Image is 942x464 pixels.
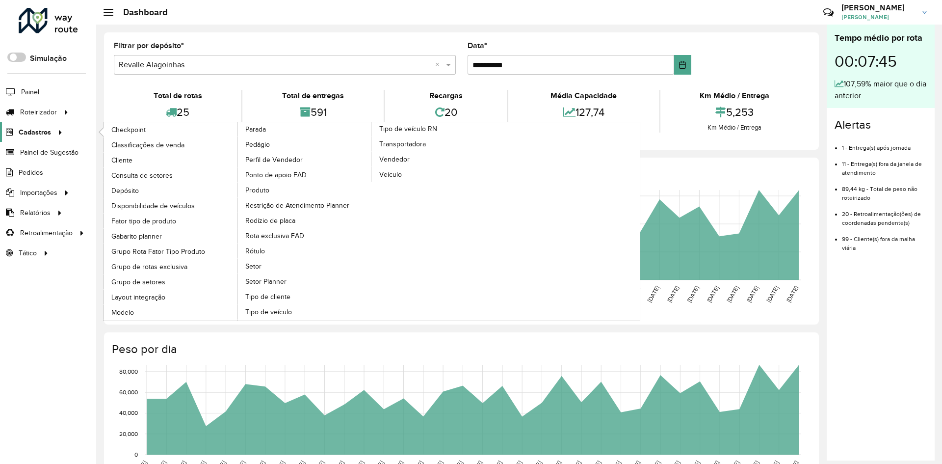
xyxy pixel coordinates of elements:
[818,2,839,23] a: Contato Rápido
[112,342,809,356] h4: Peso por dia
[104,259,238,274] a: Grupo de rotas exclusiva
[104,122,238,137] a: Checkpoint
[468,40,487,52] label: Data
[842,227,927,252] li: 99 - Cliente(s) fora da malha viária
[835,31,927,45] div: Tempo médio por rota
[842,202,927,227] li: 20 - Retroalimentação(ões) de coordenadas pendente(s)
[111,170,173,181] span: Consulta de setores
[379,169,402,180] span: Veículo
[237,198,372,213] a: Restrição de Atendimento Planner
[371,167,506,182] a: Veículo
[111,277,165,287] span: Grupo de setores
[663,90,807,102] div: Km Médio / Entrega
[111,231,162,242] span: Gabarito planner
[245,155,303,165] span: Perfil de Vendedor
[104,183,238,198] a: Depósito
[841,13,915,22] span: [PERSON_NAME]
[435,59,444,71] span: Clear all
[19,167,43,178] span: Pedidos
[745,285,759,303] text: [DATE]
[245,185,269,195] span: Produto
[726,285,740,303] text: [DATE]
[237,304,372,319] a: Tipo de veículo
[19,248,37,258] span: Tático
[835,118,927,132] h4: Alertas
[104,274,238,289] a: Grupo de setores
[104,290,238,304] a: Layout integração
[116,90,239,102] div: Total de rotas
[111,292,165,302] span: Layout integração
[111,140,184,150] span: Classificações de venda
[706,285,720,303] text: [DATE]
[20,208,51,218] span: Relatórios
[663,123,807,133] div: Km Médio / Entrega
[104,198,238,213] a: Disponibilidade de veículos
[119,368,138,375] text: 80,000
[511,90,656,102] div: Média Capacidade
[835,45,927,78] div: 00:07:45
[104,168,238,183] a: Consulta de setores
[379,124,437,134] span: Tipo de veículo RN
[111,307,134,318] span: Modelo
[245,90,381,102] div: Total de entregas
[379,154,410,164] span: Vendedor
[237,259,372,273] a: Setor
[111,201,195,211] span: Disponibilidade de veículos
[111,216,176,226] span: Fator tipo de produto
[387,102,505,123] div: 20
[113,7,168,18] h2: Dashboard
[104,214,238,228] a: Fator tipo de produto
[111,125,146,135] span: Checkpoint
[237,274,372,289] a: Setor Planner
[646,285,660,303] text: [DATE]
[245,231,304,241] span: Rota exclusiva FAD
[111,186,139,196] span: Depósito
[674,55,691,75] button: Choose Date
[387,90,505,102] div: Recargas
[111,262,187,272] span: Grupo de rotas exclusiva
[245,102,381,123] div: 591
[119,389,138,395] text: 60,000
[245,139,270,150] span: Pedágio
[119,410,138,416] text: 40,000
[245,216,295,226] span: Rodízio de placa
[237,213,372,228] a: Rodízio de placa
[237,183,372,197] a: Produto
[20,147,78,158] span: Painel de Sugestão
[237,244,372,258] a: Rótulo
[245,292,290,302] span: Tipo de cliente
[116,102,239,123] div: 25
[245,200,349,211] span: Restrição de Atendimento Planner
[134,451,138,458] text: 0
[245,170,307,180] span: Ponto de apoio FAD
[237,152,372,167] a: Perfil de Vendedor
[114,40,184,52] label: Filtrar por depósito
[842,152,927,177] li: 11 - Entrega(s) fora da janela de atendimento
[663,102,807,123] div: 5,253
[379,139,426,149] span: Transportadora
[765,285,780,303] text: [DATE]
[20,188,57,198] span: Importações
[841,3,915,12] h3: [PERSON_NAME]
[666,285,680,303] text: [DATE]
[104,122,372,321] a: Parada
[245,261,262,272] span: Setor
[237,289,372,304] a: Tipo de cliente
[785,285,799,303] text: [DATE]
[104,244,238,259] a: Grupo Rota Fator Tipo Produto
[111,246,205,257] span: Grupo Rota Fator Tipo Produto
[686,285,700,303] text: [DATE]
[237,167,372,182] a: Ponto de apoio FAD
[842,136,927,152] li: 1 - Entrega(s) após jornada
[245,246,265,256] span: Rótulo
[104,229,238,244] a: Gabarito planner
[119,431,138,437] text: 20,000
[111,155,132,165] span: Cliente
[245,276,287,287] span: Setor Planner
[21,87,39,97] span: Painel
[371,152,506,166] a: Vendedor
[245,307,292,317] span: Tipo de veículo
[20,228,73,238] span: Retroalimentação
[835,78,927,102] div: 107,59% maior que o dia anterior
[842,177,927,202] li: 89,44 kg - Total de peso não roteirizado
